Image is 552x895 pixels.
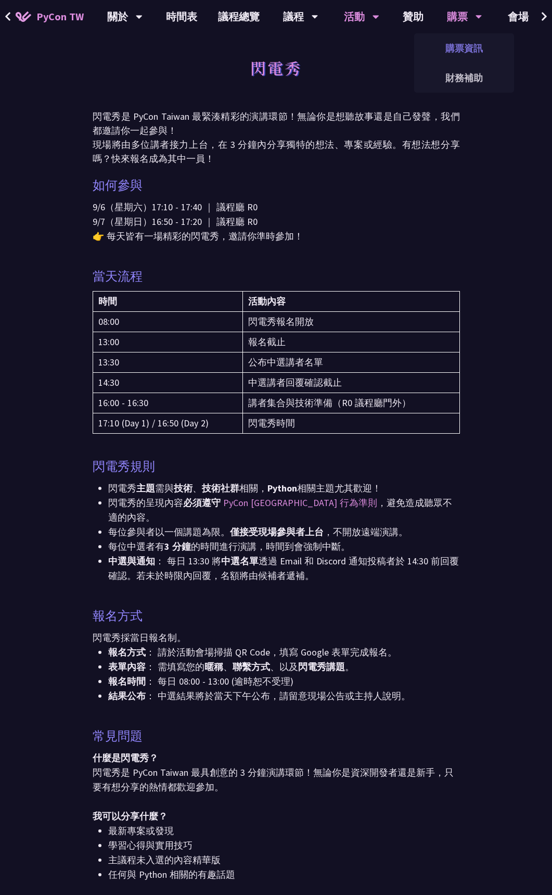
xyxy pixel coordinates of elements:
td: 中選講者回覆確認截止 [243,373,459,393]
strong: 僅接受現場參與者上台 [230,526,324,538]
strong: 主題 [136,482,155,494]
li: 閃電秀的呈現內容 ，避免造成聽眾不適的內容。 [108,496,460,525]
strong: 閃電秀講題 [298,661,345,673]
strong: 我可以分享什麼？ [93,810,168,822]
td: 08:00 [93,312,243,332]
li: 閃電秀 需與 、 相關， 相關主題尤其歡迎！ [108,481,460,496]
td: 公布中選講者名單 [243,352,459,373]
strong: Python [267,482,297,494]
strong: 中選名單 [221,555,259,567]
li: ： 中選結果將於當天下午公布，請留意現場公告或主持人說明。 [108,689,460,703]
p: 閃電秀採當日報名制。 [93,631,460,645]
strong: 中選與通知 [108,555,155,567]
p: 報名方式 [93,607,143,625]
p: 9/6（星期六）17:10 - 17:40 ｜ 議程廳 R0 9/7（星期日）16:50 - 17:20 ｜ 議程廳 R0 👉 每天皆有一場精彩的閃電秀，邀請你準時參加！ [93,200,460,244]
strong: 暱稱 [204,661,223,673]
strong: 技術社群 [202,482,239,494]
td: 17:10 (Day 1) / 16:50 (Day 2) [93,413,243,434]
strong: 報名時間 [108,675,146,687]
strong: 必須遵守 [183,497,221,509]
strong: 聯繫方式 [233,661,270,673]
li: 任何與 Python 相關的有趣話題 [108,867,460,882]
th: 時間 [93,292,243,312]
td: 13:00 [93,332,243,352]
img: Home icon of PyCon TW 2025 [16,11,31,22]
li: ： 每日 13:30 將 透過 Email 和 Discord 通知投稿者於 14:30 前回覆確認。若未於時限內回覆，名額將由候補者遞補。 [108,554,460,583]
td: 報名截止 [243,332,459,352]
li: 每位中選者有 的時間進行演講，時間到會強制中斷。 [108,539,460,554]
a: PyCon [GEOGRAPHIC_DATA] 行為準則 [223,497,377,509]
li: ： 請於活動會場掃描 QR Code，填寫 Google 表單完成報名。 [108,645,460,660]
p: 常見問題 [93,727,143,746]
a: PyCon TW [5,4,94,30]
td: 閃電秀時間 [243,413,459,434]
strong: 技術 [174,482,192,494]
p: 如何參與 [93,176,143,195]
p: 閃電秀是 PyCon Taiwan 最緊湊精彩的演講環節！無論你是想聽故事還是自己發聲，我們都邀請你一起參與！ 現場將由多位講者接力上台，在 3 分鐘內分享獨特的想法、專案或經驗。有想法想分享嗎... [93,109,460,166]
strong: 結果公布 [108,690,146,702]
td: 14:30 [93,373,243,393]
strong: 表單內容 [108,661,146,673]
strong: 什麼是閃電秀？ [93,752,158,764]
span: PyCon TW [36,9,84,24]
td: 16:00 - 16:30 [93,393,243,413]
strong: 報名方式 [108,646,146,658]
li: 主議程未入選的內容精華版 [108,853,460,867]
td: 閃電秀報名開放 [243,312,459,332]
td: 13:30 [93,352,243,373]
th: 活動內容 [243,292,459,312]
h1: 閃電秀 [250,52,302,83]
a: 購票資訊 [414,36,514,60]
strong: 3 分鐘 [164,540,191,552]
p: 閃電秀規則 [93,457,155,476]
li: 每位參與者以一個講題為限。 ，不開放遠端演講。 [108,525,460,539]
p: 當天流程 [93,267,143,286]
li: ： 每日 08:00 - 13:00 (逾時恕不受理) [108,674,460,689]
td: 講者集合與技術準備（R0 議程廳門外） [243,393,459,413]
li: ： 需填寫您的 、 、以及 。 [108,660,460,674]
li: 學習心得與實用技巧 [108,838,460,853]
li: 最新專案或發現 [108,824,460,838]
a: 財務補助 [414,66,514,90]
